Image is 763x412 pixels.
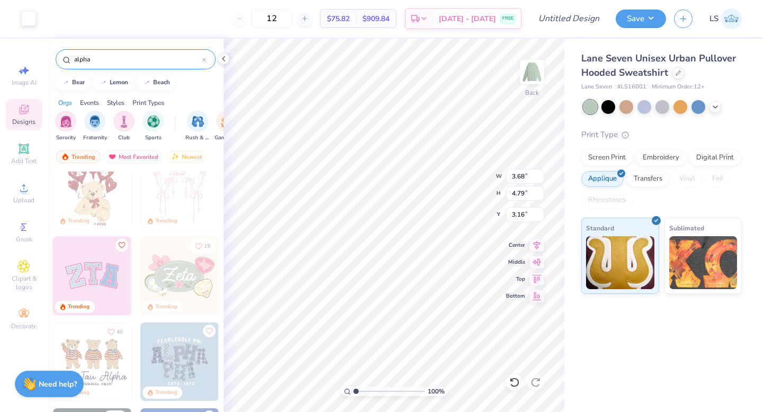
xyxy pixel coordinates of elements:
div: beach [153,79,170,85]
span: Greek [16,235,32,244]
img: a3f22b06-4ee5-423c-930f-667ff9442f68 [218,323,297,401]
div: Newest [166,150,207,163]
div: Back [525,88,539,97]
div: Styles [107,98,125,108]
span: Sublimated [669,222,704,234]
input: Try "Alpha" [73,54,202,65]
button: lemon [93,75,133,91]
img: Fraternity Image [89,115,101,128]
img: Standard [586,236,654,289]
span: Upload [13,196,34,204]
img: 010ceb09-c6fc-40d9-b71e-e3f087f73ee6 [140,237,219,315]
img: trend_line.gif [61,79,70,86]
span: 19 [204,244,210,249]
img: most_fav.gif [108,153,117,160]
img: Sorority Image [60,115,72,128]
span: Clipart & logos [5,274,42,291]
span: 40 [117,329,123,335]
button: Like [116,239,128,252]
strong: Need help? [39,379,77,389]
img: trending.gif [61,153,69,160]
div: Trending [155,389,177,397]
img: Laken Salyers [721,8,742,29]
div: Trending [155,303,177,311]
div: filter for Sports [143,111,164,142]
span: Top [506,275,525,283]
img: Rush & Bid Image [192,115,204,128]
img: d12a98c7-f0f7-4345-bf3a-b9f1b718b86e [218,151,297,229]
div: Orgs [58,98,72,108]
div: lemon [110,79,128,85]
div: Embroidery [636,150,686,166]
span: Decorate [11,322,37,330]
img: Back [521,61,543,83]
span: Add Text [11,157,37,165]
img: Club Image [118,115,130,128]
span: Image AI [12,78,37,87]
img: trend_line.gif [143,79,151,86]
img: Sports Image [147,115,159,128]
button: beach [137,75,175,91]
button: bear [56,75,90,91]
img: Newest.gif [171,153,180,160]
button: filter button [215,111,239,142]
button: Save [616,10,666,28]
button: filter button [113,111,135,142]
span: Game Day [215,134,239,142]
a: LS [709,8,742,29]
span: FREE [502,15,513,22]
span: Center [506,241,525,249]
img: 587403a7-0594-4a7f-b2bd-0ca67a3ff8dd [53,151,131,229]
span: Sports [145,134,162,142]
div: Vinyl [672,171,702,187]
img: Game Day Image [221,115,233,128]
img: d6d5c6c6-9b9a-4053-be8a-bdf4bacb006d [218,237,297,315]
img: 83dda5b0-2158-48ca-832c-f6b4ef4c4536 [140,151,219,229]
div: Trending [68,303,90,311]
span: LS [709,13,718,25]
div: Print Type [581,129,742,141]
img: d12c9beb-9502-45c7-ae94-40b97fdd6040 [131,323,209,401]
span: $909.84 [362,13,389,24]
button: Like [190,239,215,253]
span: Designs [12,118,36,126]
div: Trending [155,217,177,225]
div: Applique [581,171,624,187]
div: Transfers [627,171,669,187]
div: Screen Print [581,150,633,166]
div: Digital Print [689,150,741,166]
span: Lane Seven [581,83,612,92]
span: Minimum Order: 12 + [652,83,705,92]
img: e74243e0-e378-47aa-a400-bc6bcb25063a [131,151,209,229]
span: Middle [506,258,525,266]
div: Trending [56,150,100,163]
button: filter button [55,111,76,142]
span: 100 % [428,387,445,396]
span: Club [118,134,130,142]
span: Sorority [56,134,76,142]
div: filter for Rush & Bid [185,111,210,142]
span: Standard [586,222,614,234]
span: Lane Seven Unisex Urban Pullover Hooded Sweatshirt [581,52,736,79]
div: Most Favorited [103,150,163,163]
div: filter for Club [113,111,135,142]
div: Rhinestones [581,192,633,208]
span: Bottom [506,292,525,300]
div: bear [72,79,85,85]
button: filter button [185,111,210,142]
div: Trending [68,217,90,225]
img: a3be6b59-b000-4a72-aad0-0c575b892a6b [53,323,131,401]
div: filter for Game Day [215,111,239,142]
span: Rush & Bid [185,134,210,142]
img: 5ee11766-d822-42f5-ad4e-763472bf8dcf [131,237,209,315]
button: Like [203,325,216,337]
img: 5a4b4175-9e88-49c8-8a23-26d96782ddc6 [140,323,219,401]
img: Sublimated [669,236,738,289]
span: # LS16001 [617,83,646,92]
div: filter for Sorority [55,111,76,142]
div: Print Types [132,98,164,108]
button: filter button [83,111,107,142]
span: Fraternity [83,134,107,142]
button: filter button [143,111,164,142]
div: filter for Fraternity [83,111,107,142]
